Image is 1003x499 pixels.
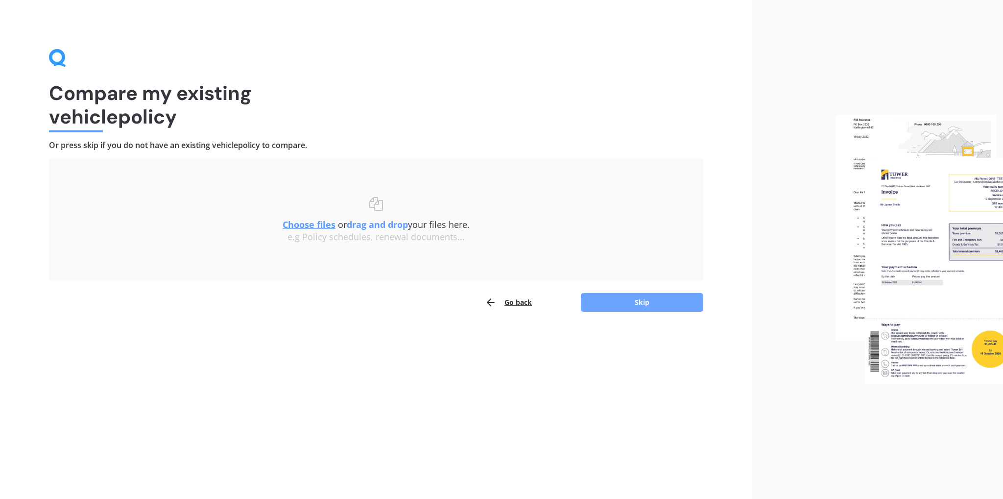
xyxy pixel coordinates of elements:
div: e.g Policy schedules, renewal documents... [69,232,684,243]
button: Skip [581,293,703,312]
u: Choose files [283,219,335,230]
span: or your files here. [283,219,470,230]
h4: Or press skip if you do not have an existing vehicle policy to compare. [49,140,703,150]
img: files.webp [836,115,1003,384]
h1: Compare my existing vehicle policy [49,81,703,128]
button: Go back [485,293,532,312]
b: drag and drop [347,219,408,230]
